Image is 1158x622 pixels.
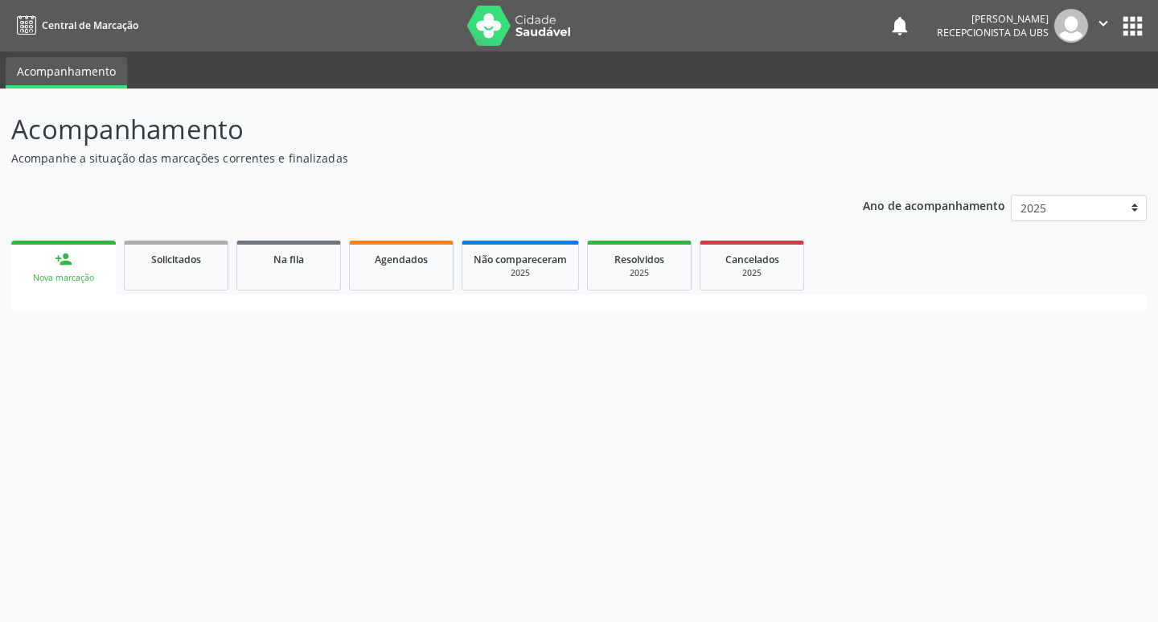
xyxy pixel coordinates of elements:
[151,253,201,266] span: Solicitados
[712,267,792,279] div: 2025
[1088,9,1119,43] button: 
[599,267,680,279] div: 2025
[725,253,779,266] span: Cancelados
[1119,12,1147,40] button: apps
[11,109,806,150] p: Acompanhamento
[11,150,806,167] p: Acompanhe a situação das marcações correntes e finalizadas
[23,272,105,284] div: Nova marcação
[273,253,304,266] span: Na fila
[6,57,127,89] a: Acompanhamento
[42,19,138,32] span: Central de Marcação
[474,267,567,279] div: 2025
[1054,9,1088,43] img: img
[55,250,72,268] div: person_add
[11,12,138,39] a: Central de Marcação
[937,26,1049,39] span: Recepcionista da UBS
[937,12,1049,26] div: [PERSON_NAME]
[474,253,567,266] span: Não compareceram
[863,195,1005,215] p: Ano de acompanhamento
[889,14,911,37] button: notifications
[375,253,428,266] span: Agendados
[1094,14,1112,32] i: 
[614,253,664,266] span: Resolvidos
